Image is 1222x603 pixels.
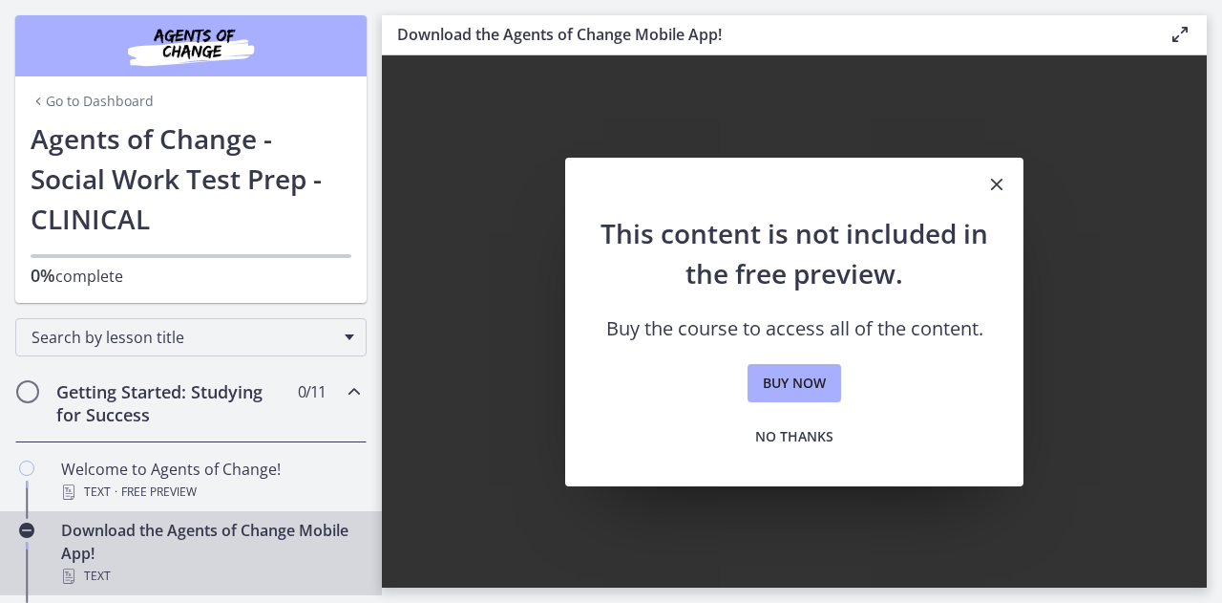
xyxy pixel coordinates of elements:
[31,92,154,111] a: Go to Dashboard
[61,481,359,504] div: Text
[298,380,326,403] span: 0 / 11
[76,23,305,69] img: Agents of Change Social Work Test Prep
[31,118,351,239] h1: Agents of Change - Social Work Test Prep - CLINICAL
[115,481,117,504] span: ·
[121,481,197,504] span: Free preview
[755,425,833,448] span: No thanks
[596,316,993,341] p: Buy the course to access all of the content.
[763,372,826,395] span: Buy now
[31,264,351,288] p: complete
[740,418,849,456] button: No thanks
[56,380,289,426] h2: Getting Started: Studying for Success
[397,23,1138,46] h3: Download the Agents of Change Mobile App!
[61,519,359,588] div: Download the Agents of Change Mobile App!
[970,158,1023,213] button: Close
[748,364,841,402] a: Buy now
[15,318,367,356] div: Search by lesson title
[61,458,359,504] div: Welcome to Agents of Change!
[61,565,359,588] div: Text
[596,213,993,293] h2: This content is not included in the free preview.
[32,327,335,348] span: Search by lesson title
[31,264,55,287] span: 0%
